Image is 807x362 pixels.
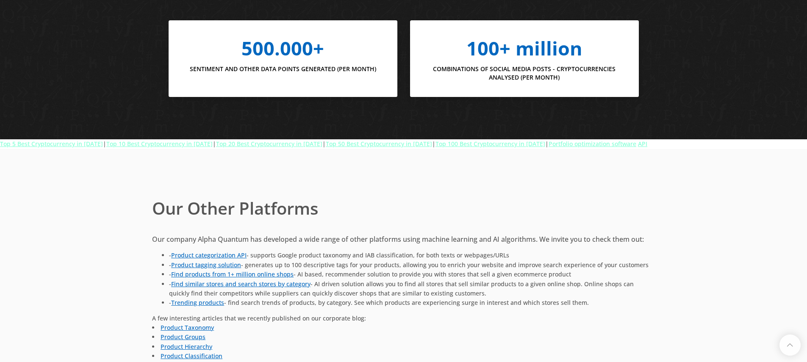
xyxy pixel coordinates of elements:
li: - - supports Google product taxonomy and IAB classification, for both texts or webpages/URLs [169,251,655,260]
a: Top 20 Best Cryptocurrency in [DATE] [216,140,322,148]
a: Find products from 1+ million online shops [171,270,294,278]
a: API [638,140,647,148]
a: Top 100 Best Cryptocurrency in [DATE] [435,140,545,148]
li: - - AI driven solution allows you to find all stores that sell similar products to a given online... [169,279,655,298]
li: - - generates up to 100 descriptive tags for your products, allowing you to enrich your website a... [169,260,655,270]
a: Product Classification [161,352,222,360]
div: 100+ million [418,33,630,64]
div: 500.000+ [177,33,388,64]
a: Product Groups [161,333,205,341]
a: Product tagging solution [171,261,241,269]
a: Top 50 Best Cryptocurrency in [DATE] [326,140,432,148]
li: - - find search trends of products, by category. See which products are experiencing surge in int... [169,298,655,307]
a: Portfolio optimization software [549,140,636,148]
a: Top 10 Best Cryptocurrency in [DATE] [106,140,213,148]
li: - - AI based, recommender solution to provide you with stores that sell a given ecommerce product [169,270,655,279]
a: Find similar stores and search stores by category [171,280,311,288]
h4: Sentiment and other data points generated (per month) [177,65,388,81]
span: Our Other Platforms [152,191,655,225]
a: Product categorization API [171,251,247,259]
a: Product Hierarchy [161,343,212,351]
a: Trending products [171,298,224,307]
p: Our company Alpha Quantum has developed a wide range of other platforms using machine learning an... [152,234,655,245]
a: Product Taxonomy [161,323,214,332]
h4: combinations of social media posts - cryptocurrencies analysed (per month) [418,65,630,81]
